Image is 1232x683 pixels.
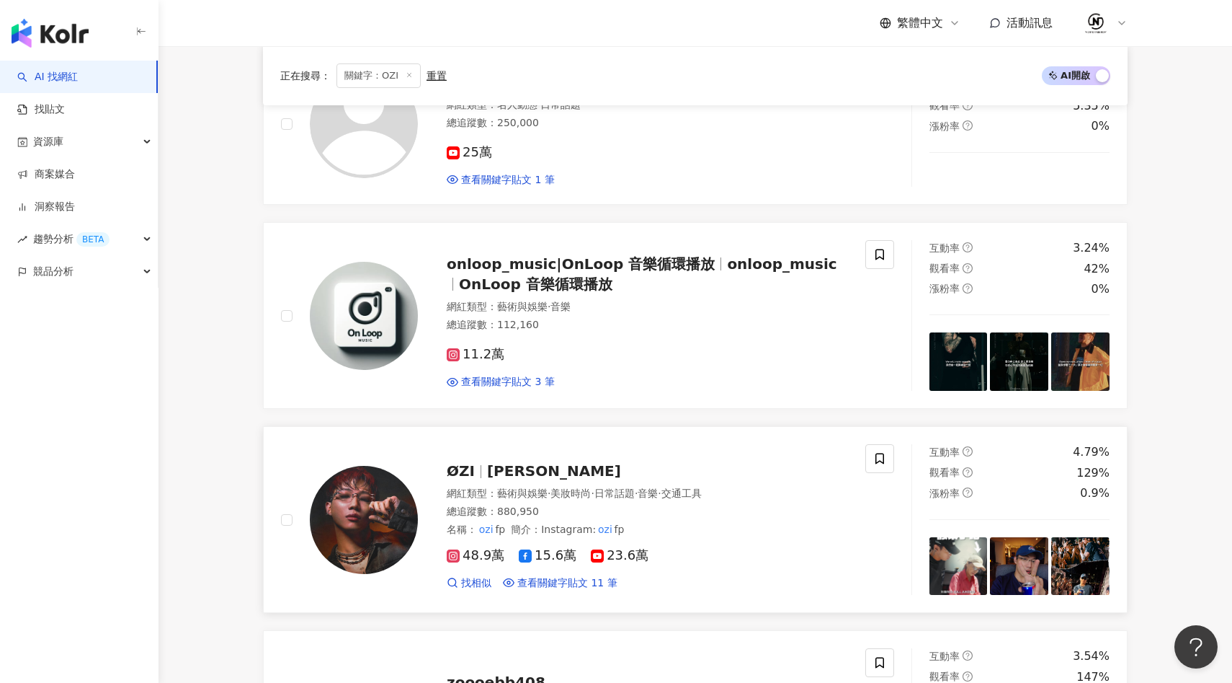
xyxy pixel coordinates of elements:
[447,318,848,332] div: 總追蹤數 ： 112,160
[310,70,418,178] img: KOL Avatar
[635,488,638,499] span: ·
[929,488,960,499] span: 漲粉率
[929,537,988,596] img: post-image
[596,521,614,537] mark: ozi
[897,15,943,31] span: 繁體中文
[929,242,960,254] span: 互動率
[1084,261,1110,277] div: 42%
[461,576,491,591] span: 找相似
[929,446,960,458] span: 互動率
[541,524,596,535] span: Instagram:
[12,19,89,48] img: logo
[310,262,418,370] img: KOL Avatar
[550,301,571,312] span: 音樂
[929,467,960,478] span: 觀看率
[727,255,836,273] span: onloop_music
[1051,537,1110,596] img: post-image
[519,548,576,563] span: 15.6萬
[929,263,960,274] span: 觀看率
[447,487,848,501] div: 網紅類型 ：
[929,332,988,391] img: post-image
[310,466,418,574] img: KOL Avatar
[447,300,848,314] div: 網紅類型 ：
[638,488,658,499] span: 音樂
[963,671,973,682] span: question-circle
[447,576,491,591] a: 找相似
[477,521,495,537] mark: ozi
[1092,118,1110,134] div: 0%
[990,537,1048,596] img: post-image
[591,488,594,499] span: ·
[447,255,715,273] span: onloop_music|OnLoop 音樂循環播放
[76,232,110,247] div: BETA
[447,116,848,131] div: 總追蹤數 ： 250,000
[495,524,505,535] span: fp
[963,283,973,294] span: question-circle
[447,173,555,188] a: 查看關鍵字貼文 1 筆
[594,488,635,499] span: 日常話題
[447,548,504,563] span: 48.9萬
[658,488,661,499] span: ·
[17,200,75,214] a: 洞察報告
[929,120,960,132] span: 漲粉率
[447,524,505,535] span: 名稱 ：
[263,426,1128,613] a: KOL AvatarØZI[PERSON_NAME]網紅類型：藝術與娛樂·美妝時尚·日常話題·音樂·交通工具總追蹤數：880,950名稱：ozifp簡介：Instagram:ozifp48.9萬...
[1073,240,1110,256] div: 3.24%
[963,651,973,661] span: question-circle
[447,462,475,480] span: ØZI
[990,332,1048,391] img: post-image
[963,242,973,252] span: question-circle
[963,446,973,457] span: question-circle
[615,524,625,535] span: fp
[963,488,973,498] span: question-circle
[336,63,421,88] span: 關鍵字：OZI
[447,347,504,362] span: 11.2萬
[1076,465,1110,481] div: 129%
[487,462,621,480] span: [PERSON_NAME]
[963,120,973,131] span: question-circle
[280,70,331,81] span: 正在搜尋 ：
[497,488,548,499] span: 藝術與娛樂
[1174,625,1218,669] iframe: Help Scout Beacon - Open
[548,488,550,499] span: ·
[929,671,960,682] span: 觀看率
[511,521,624,537] span: 簡介 ：
[33,223,110,255] span: 趨勢分析
[33,125,63,158] span: 資源庫
[661,488,702,499] span: 交通工具
[1073,444,1110,460] div: 4.79%
[503,576,617,591] a: 查看關鍵字貼文 11 筆
[517,576,617,591] span: 查看關鍵字貼文 11 筆
[1082,9,1110,37] img: 02.jpeg
[263,222,1128,409] a: KOL Avataronloop_music|OnLoop 音樂循環播放onloop_musicOnLoop 音樂循環播放網紅類型：藝術與娛樂·音樂總追蹤數：112,16011.2萬查看關鍵字貼...
[17,167,75,182] a: 商案媒合
[459,276,612,293] span: OnLoop 音樂循環播放
[497,301,548,312] span: 藝術與娛樂
[963,263,973,273] span: question-circle
[17,234,27,244] span: rise
[963,467,973,477] span: question-circle
[33,255,73,288] span: 競品分析
[1051,332,1110,391] img: post-image
[548,301,550,312] span: ·
[929,651,960,662] span: 互動率
[17,102,65,117] a: 找貼文
[1073,98,1110,114] div: 5.35%
[263,43,1128,205] a: KOL Avatar東森娛樂網紅類型：名人動態·日常話題總追蹤數：250,00025萬查看關鍵字貼文 1 筆互動率question-circle0.06%觀看率question-circle5....
[929,100,960,111] span: 觀看率
[1092,281,1110,297] div: 0%
[963,100,973,110] span: question-circle
[1073,648,1110,664] div: 3.54%
[461,375,555,389] span: 查看關鍵字貼文 3 筆
[17,70,78,84] a: searchAI 找網紅
[427,70,447,81] div: 重置
[447,145,492,160] span: 25萬
[1006,16,1053,30] span: 活動訊息
[929,283,960,294] span: 漲粉率
[461,173,555,188] span: 查看關鍵字貼文 1 筆
[447,375,555,389] a: 查看關鍵字貼文 3 筆
[447,505,848,519] div: 總追蹤數 ： 880,950
[591,548,648,563] span: 23.6萬
[550,488,591,499] span: 美妝時尚
[1080,485,1110,501] div: 0.9%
